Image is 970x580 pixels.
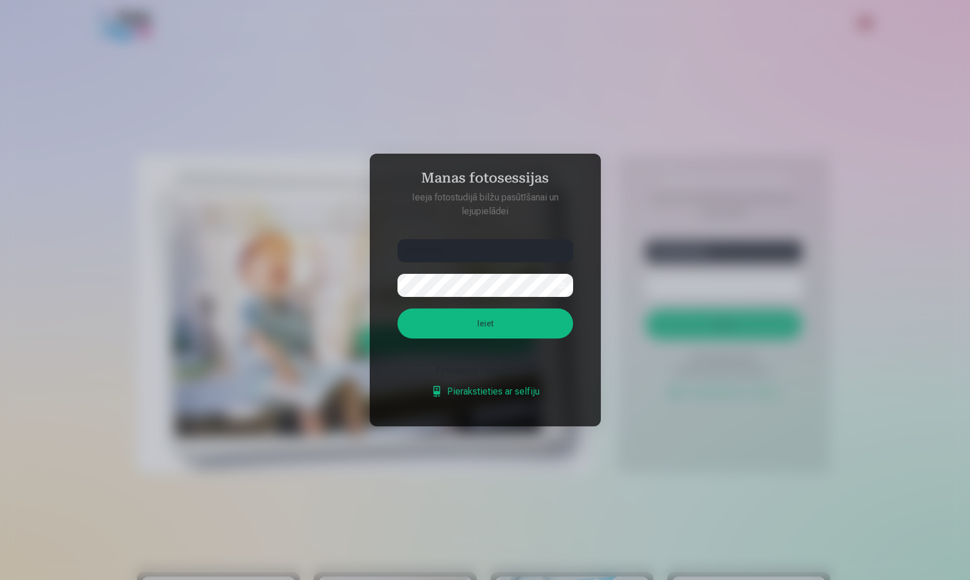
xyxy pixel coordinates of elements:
div: Fotosesija bez paroles ? [397,364,573,378]
button: Ieiet [397,308,573,339]
h4: Manas fotosessijas [386,170,585,191]
p: Ieeja fotostudijā bilžu pasūtīšanai un lejupielādei [386,191,585,218]
div: Aizmirsāt paroli ? [397,350,573,364]
a: Pierakstieties ar selfiju [431,385,540,399]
